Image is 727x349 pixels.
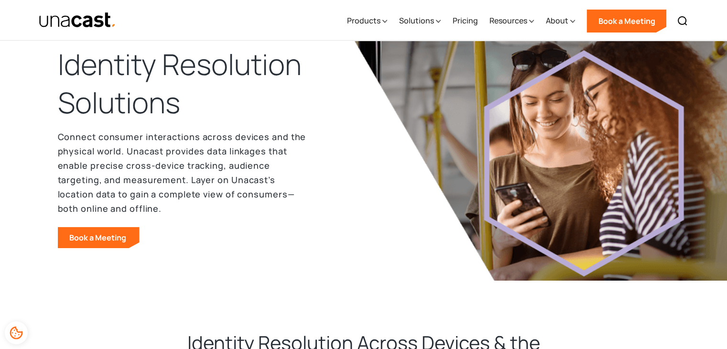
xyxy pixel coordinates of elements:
div: Resources [489,15,527,26]
div: Resources [489,1,534,41]
img: Search icon [677,15,688,27]
div: About [545,15,568,26]
p: Connect consumer interactions across devices and the physical world. Unacast provides data linkag... [58,130,306,216]
div: Solutions [399,15,434,26]
div: About [545,1,575,41]
a: home [39,12,117,29]
a: Book a Meeting [586,10,666,33]
h1: Identity Resolution Solutions [58,45,333,122]
img: Unacast text logo [39,12,117,29]
div: Cookie Preferences [5,321,28,344]
div: Solutions [399,1,441,41]
a: Pricing [452,1,477,41]
a: Book a Meeting [58,227,140,248]
div: Products [347,1,387,41]
div: Products [347,15,380,26]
